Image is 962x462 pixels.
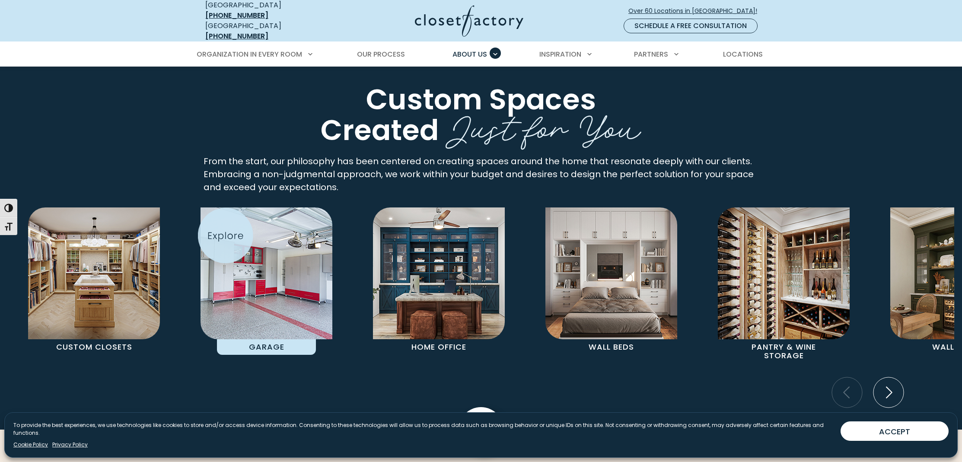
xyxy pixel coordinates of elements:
[45,339,143,355] p: Custom Closets
[415,5,523,37] img: Closet Factory Logo
[357,49,405,59] span: Our Process
[13,421,834,437] p: To provide the best experiences, we use technologies like cookies to store and/or access device i...
[628,3,765,19] a: Over 60 Locations in [GEOGRAPHIC_DATA]!
[180,207,353,355] a: Garage Cabinets Garage
[628,6,764,16] span: Over 60 Locations in [GEOGRAPHIC_DATA]!
[525,207,698,355] a: Wall Bed Wall Beds
[13,441,48,449] a: Cookie Policy
[205,21,331,41] div: [GEOGRAPHIC_DATA]
[624,19,758,33] a: Schedule a Free Consultation
[204,155,758,194] p: From the start, our philosophy has been centered on creating spaces around the home that resonate...
[539,49,581,59] span: Inspiration
[191,42,771,67] nav: Primary Menu
[841,421,949,441] button: ACCEPT
[870,374,907,411] button: Next slide
[562,339,661,355] p: Wall Beds
[52,441,88,449] a: Privacy Policy
[373,207,505,339] img: Home Office featuring desk and custom cabinetry
[201,207,332,339] img: Garage Cabinets
[8,207,180,355] a: Custom Closet with island Custom Closets
[28,207,160,339] img: Custom Closet with island
[353,207,525,355] a: Home Office featuring desk and custom cabinetry Home Office
[389,339,488,355] p: Home Office
[698,207,870,364] a: Custom Pantry Pantry & Wine Storage
[734,339,833,364] p: Pantry & Wine Storage
[205,10,268,20] a: [PHONE_NUMBER]
[205,31,268,41] a: [PHONE_NUMBER]
[634,49,668,59] span: Partners
[446,99,641,151] span: Just for You
[545,207,677,339] img: Wall Bed
[321,110,439,150] span: Created
[217,339,316,355] p: Garage
[723,49,763,59] span: Locations
[828,374,866,411] button: Previous slide
[718,207,850,339] img: Custom Pantry
[197,49,302,59] span: Organization in Every Room
[366,80,596,119] span: Custom Spaces
[452,49,487,59] span: About Us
